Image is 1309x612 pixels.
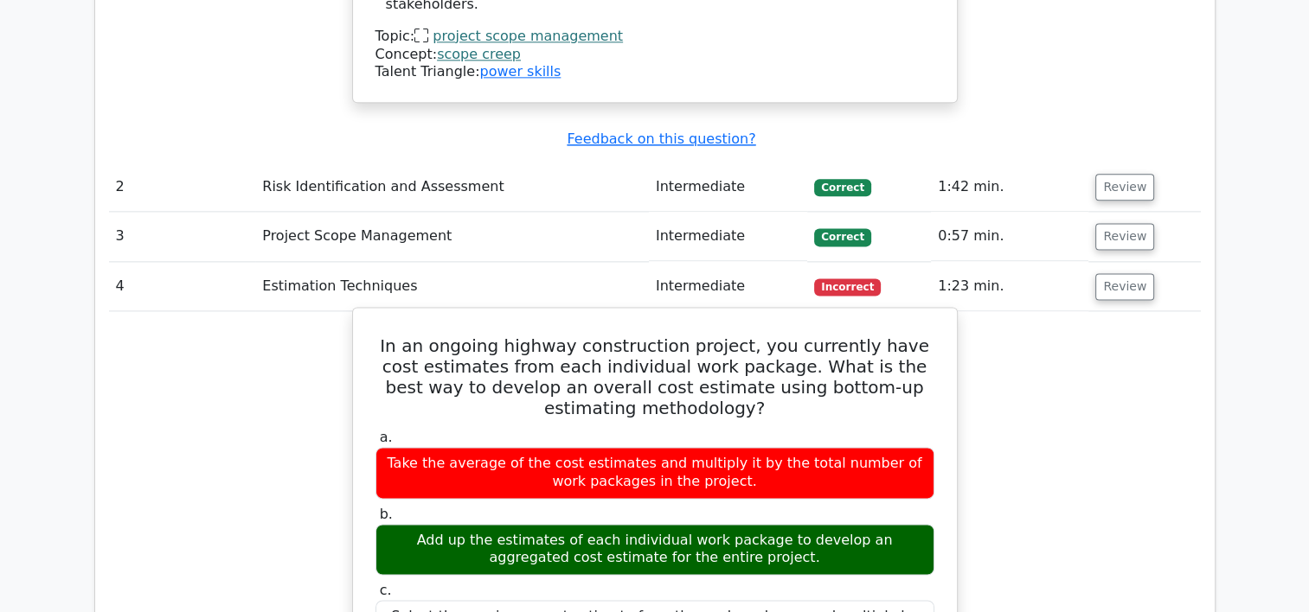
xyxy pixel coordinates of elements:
td: 0:57 min. [931,212,1088,261]
div: Add up the estimates of each individual work package to develop an aggregated cost estimate for t... [375,524,934,576]
span: c. [380,582,392,598]
td: Intermediate [649,163,807,212]
td: 4 [109,262,256,311]
td: 1:23 min. [931,262,1088,311]
a: scope creep [437,46,521,62]
span: b. [380,506,393,522]
div: Take the average of the cost estimates and multiply it by the total number of work packages in th... [375,447,934,499]
span: a. [380,429,393,445]
div: Topic: [375,28,934,46]
td: Project Scope Management [255,212,649,261]
a: project scope management [433,28,623,44]
button: Review [1095,223,1154,250]
td: Risk Identification and Assessment [255,163,649,212]
td: Intermediate [649,262,807,311]
button: Review [1095,273,1154,300]
div: Talent Triangle: [375,28,934,81]
span: Correct [814,179,870,196]
a: power skills [479,63,561,80]
td: 3 [109,212,256,261]
td: 1:42 min. [931,163,1088,212]
td: 2 [109,163,256,212]
a: Feedback on this question? [567,131,755,147]
td: Intermediate [649,212,807,261]
div: Concept: [375,46,934,64]
span: Incorrect [814,278,881,296]
button: Review [1095,174,1154,201]
h5: In an ongoing highway construction project, you currently have cost estimates from each individua... [374,335,936,418]
span: Correct [814,228,870,245]
td: Estimation Techniques [255,262,649,311]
